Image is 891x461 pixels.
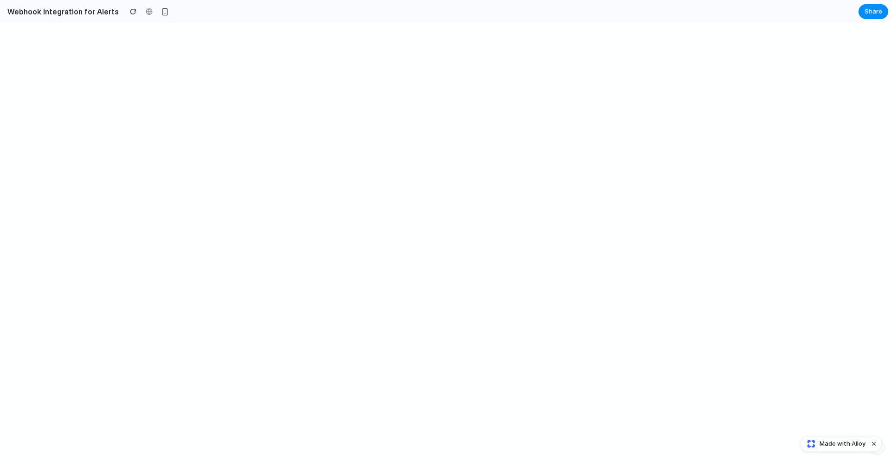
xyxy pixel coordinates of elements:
span: Share [865,7,882,16]
h2: Webhook Integration for Alerts [4,6,119,17]
a: Made with Alloy [801,439,866,448]
button: Share [859,4,888,19]
button: Dismiss watermark [868,438,879,449]
span: Made with Alloy [820,439,865,448]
